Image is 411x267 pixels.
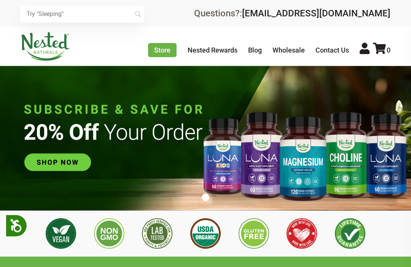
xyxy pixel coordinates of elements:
[194,9,390,18] div: Questions?:
[202,193,209,201] button: 1 of 1
[315,46,349,54] a: Contact Us
[21,6,144,22] input: Try "Sleeping"
[46,218,76,249] img: Vegan
[373,46,390,54] a: 0
[242,8,390,19] a: [EMAIL_ADDRESS][DOMAIN_NAME]
[148,43,177,57] a: Store
[248,46,262,54] a: Blog
[272,46,305,54] a: Wholesale
[287,218,317,249] img: Made with Love
[190,218,221,249] img: USDA Organic
[387,46,390,54] span: 0
[335,218,365,249] img: Lifetime Guarantee
[94,218,124,249] img: Non GMO
[142,218,172,249] img: 3rd Party Lab Tested
[239,218,269,249] img: Gluten Free
[188,46,237,54] a: Nested Rewards
[21,32,70,61] img: Nested Naturals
